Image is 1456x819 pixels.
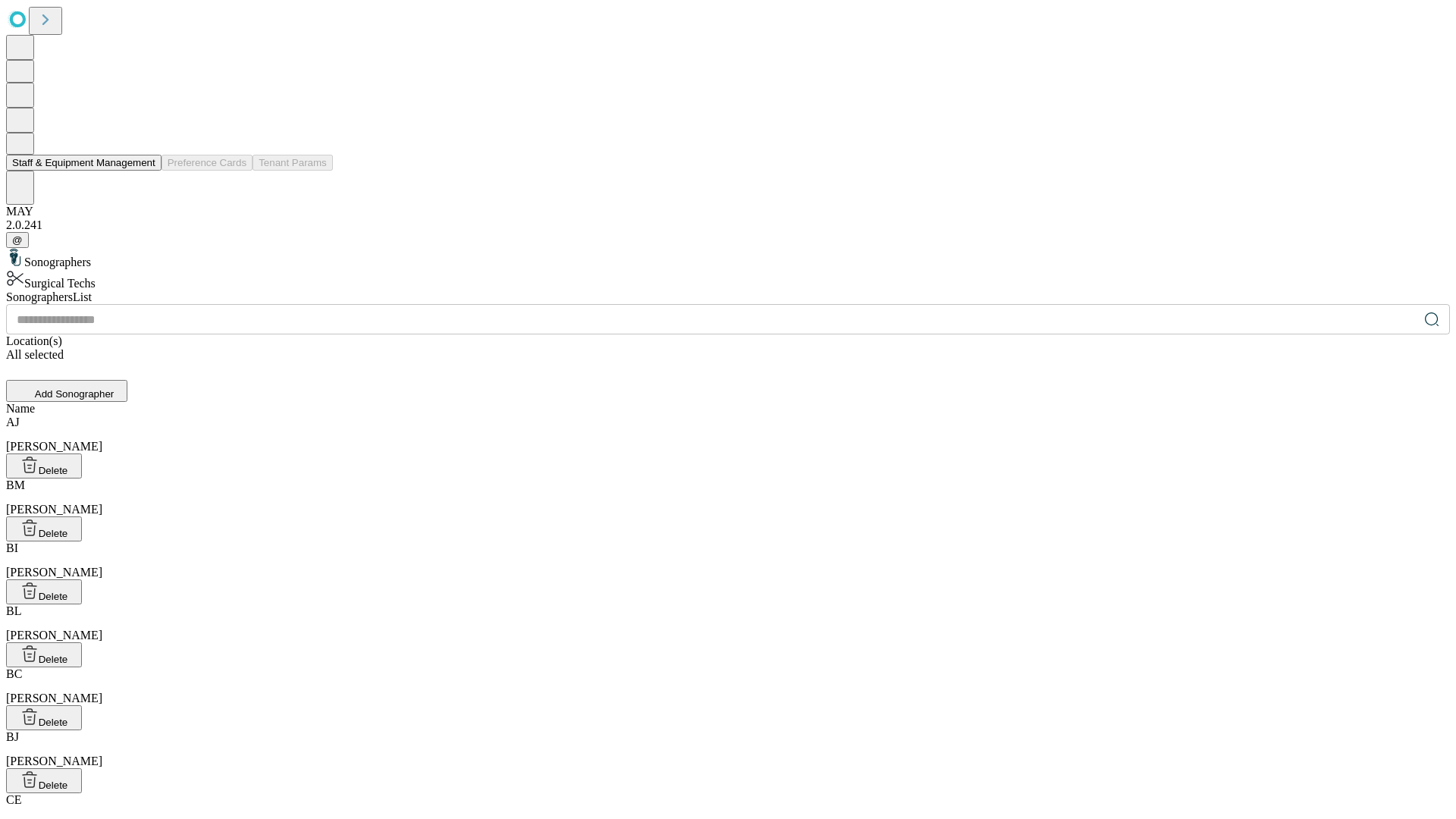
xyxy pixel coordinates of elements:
[6,269,1450,290] div: Surgical Techs
[6,516,82,541] button: Delete
[6,604,1450,642] div: [PERSON_NAME]
[6,205,1450,218] div: MAY
[6,667,22,680] span: BC
[6,541,1450,579] div: [PERSON_NAME]
[6,541,18,554] span: BI
[6,479,1450,516] div: [PERSON_NAME]
[6,479,25,491] span: BM
[6,402,1450,416] div: Name
[6,453,82,479] button: Delete
[6,416,20,428] span: AJ
[6,579,82,604] button: Delete
[35,388,114,400] span: Add Sonographer
[6,248,1450,269] div: Sonographers
[253,155,333,171] button: Tenant Params
[6,667,1450,705] div: [PERSON_NAME]
[6,416,1450,453] div: [PERSON_NAME]
[39,465,68,476] span: Delete
[39,591,68,602] span: Delete
[6,705,82,730] button: Delete
[39,654,68,665] span: Delete
[162,155,253,171] button: Preference Cards
[6,348,1450,362] div: All selected
[6,768,82,793] button: Delete
[39,528,68,539] span: Delete
[6,380,127,402] button: Add Sonographer
[39,717,68,728] span: Delete
[6,793,21,806] span: CE
[12,234,23,246] span: @
[6,232,29,248] button: @
[6,642,82,667] button: Delete
[6,218,1450,232] div: 2.0.241
[39,780,68,791] span: Delete
[6,290,1450,304] div: Sonographers List
[6,730,19,743] span: BJ
[6,155,162,171] button: Staff & Equipment Management
[6,730,1450,768] div: [PERSON_NAME]
[6,334,62,347] span: Location(s)
[6,604,21,617] span: BL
